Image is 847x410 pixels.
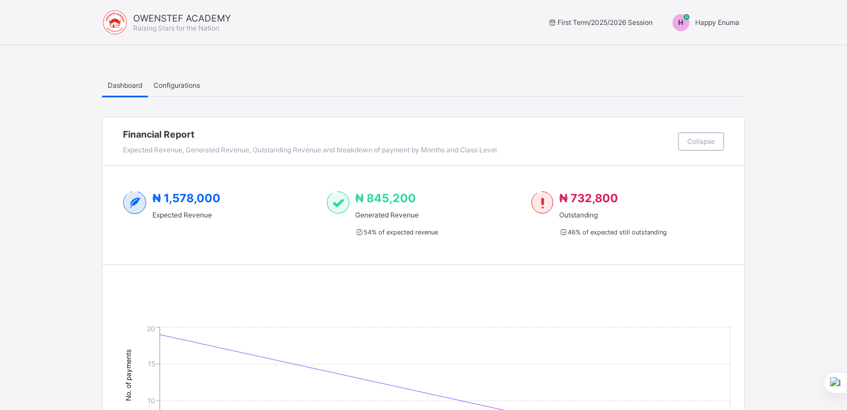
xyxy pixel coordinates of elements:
[355,211,438,219] span: Generated Revenue
[133,12,231,24] span: OWENSTEF ACADEMY
[123,129,673,140] span: Financial Report
[559,211,667,219] span: Outstanding
[123,191,147,214] img: expected-2.4343d3e9d0c965b919479240f3db56ac.svg
[154,81,200,89] span: Configurations
[123,146,497,154] span: Expected Revenue, Generated Revenue, Outstanding Revenue and breakdown of payment by Months and C...
[327,191,349,214] img: paid-1.3eb1404cbcb1d3b736510a26bbfa3ccb.svg
[147,324,155,333] tspan: 20
[147,396,155,405] tspan: 10
[152,211,220,219] span: Expected Revenue
[559,228,667,236] span: 46 % of expected still outstanding
[152,191,220,205] span: ₦ 1,578,000
[695,18,739,27] span: Happy Enuma
[108,81,142,89] span: Dashboard
[531,191,554,214] img: outstanding-1.146d663e52f09953f639664a84e30106.svg
[687,137,715,146] span: Collapse
[679,18,684,27] span: H
[148,360,155,368] tspan: 15
[548,18,653,27] span: session/term information
[124,349,133,401] tspan: No. of payments
[355,191,416,205] span: ₦ 845,200
[133,24,219,32] span: Raising Stars for the Nation
[355,228,438,236] span: 54 % of expected revenue
[559,191,618,205] span: ₦ 732,800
